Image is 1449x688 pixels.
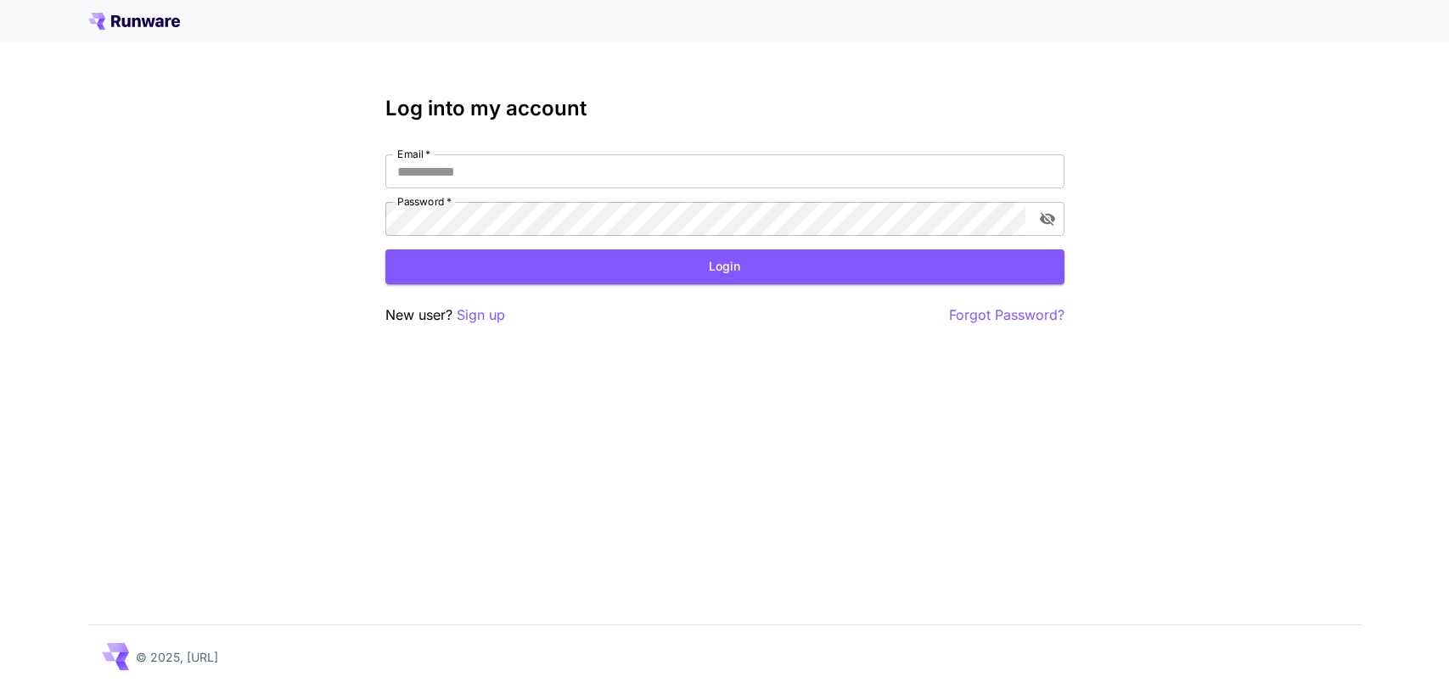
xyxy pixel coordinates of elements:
button: Forgot Password? [949,305,1064,326]
p: © 2025, [URL] [136,648,218,666]
label: Password [397,194,452,209]
label: Email [397,147,430,161]
p: New user? [385,305,505,326]
button: Sign up [457,305,505,326]
button: toggle password visibility [1032,204,1063,234]
button: Login [385,249,1064,284]
h3: Log into my account [385,97,1064,120]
